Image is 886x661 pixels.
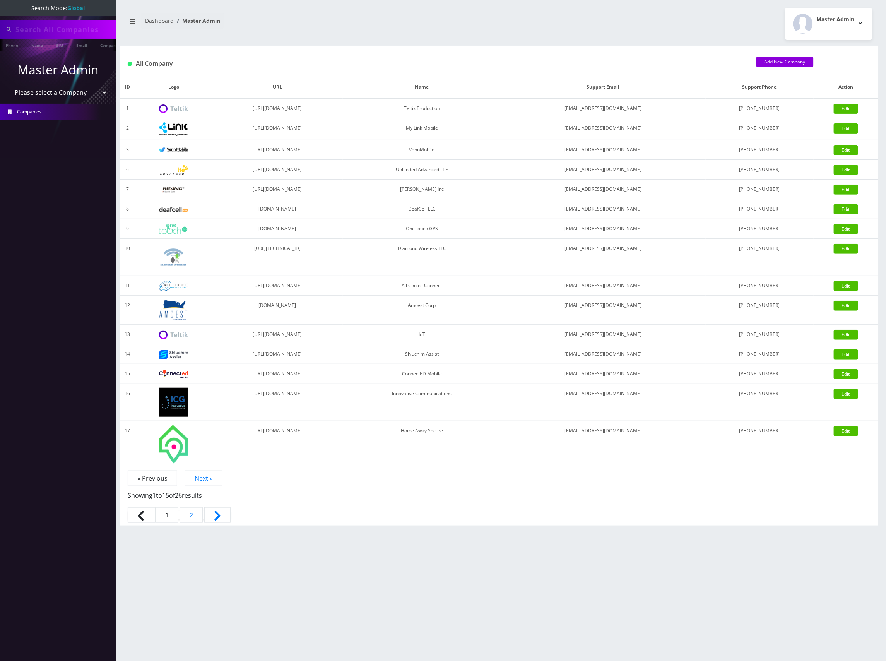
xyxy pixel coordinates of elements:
td: OneTouch GPS [343,219,501,239]
a: Edit [834,204,858,214]
td: 3 [120,140,135,160]
td: [PHONE_NUMBER] [706,421,814,467]
a: Email [72,39,91,51]
td: [URL][DOMAIN_NAME] [212,325,342,344]
td: [PHONE_NUMBER] [706,239,814,276]
img: Amcest Corp [159,300,188,320]
td: [EMAIL_ADDRESS][DOMAIN_NAME] [501,118,706,140]
td: Diamond Wireless LLC [343,239,501,276]
a: SIM [52,39,67,51]
th: Logo [135,76,212,99]
p: Showing to of results [128,483,871,500]
td: 2 [120,118,135,140]
td: DeafCell LLC [343,199,501,219]
a: Edit [834,330,858,340]
td: [DOMAIN_NAME] [212,199,342,219]
td: 11 [120,276,135,296]
td: Shluchim Assist [343,344,501,364]
img: All Choice Connect [159,281,188,291]
td: [URL][TECHNICAL_ID] [212,239,342,276]
td: [PHONE_NUMBER] [706,344,814,364]
a: Edit [834,369,858,379]
td: Teltik Production [343,99,501,118]
a: Edit [834,224,858,234]
img: Shluchim Assist [159,350,188,359]
img: Unlimited Advanced LTE [159,165,188,175]
img: IoT [159,330,188,339]
td: [EMAIL_ADDRESS][DOMAIN_NAME] [501,160,706,180]
td: [PHONE_NUMBER] [706,219,814,239]
a: Next » [185,471,222,486]
th: Name [343,76,501,99]
td: [EMAIL_ADDRESS][DOMAIN_NAME] [501,219,706,239]
td: ConnectED Mobile [343,364,501,384]
h2: Master Admin [817,16,855,23]
a: Next &raquo; [204,507,231,523]
td: [URL][DOMAIN_NAME] [212,99,342,118]
img: Teltik Production [159,104,188,113]
span: « Previous [128,471,177,486]
th: Support Email [501,76,706,99]
span: 1 [152,491,156,500]
td: [PHONE_NUMBER] [706,118,814,140]
img: Diamond Wireless LLC [159,243,188,272]
td: [PHONE_NUMBER] [706,364,814,384]
th: URL [212,76,342,99]
td: Unlimited Advanced LTE [343,160,501,180]
td: Innovative Communications [343,384,501,421]
td: [EMAIL_ADDRESS][DOMAIN_NAME] [501,421,706,467]
img: Home Away Secure [159,425,188,464]
nav: Pagination Navigation [128,474,871,526]
td: 7 [120,180,135,199]
td: Home Away Secure [343,421,501,467]
a: Dashboard [145,17,174,24]
td: [DOMAIN_NAME] [212,296,342,325]
h1: All Company [128,60,745,67]
td: [URL][DOMAIN_NAME] [212,180,342,199]
li: Master Admin [174,17,220,25]
img: ConnectED Mobile [159,370,188,378]
td: [URL][DOMAIN_NAME] [212,344,342,364]
span: 1 [156,507,178,523]
a: Edit [834,123,858,134]
td: 9 [120,219,135,239]
td: [URL][DOMAIN_NAME] [212,421,342,467]
a: Edit [834,301,858,311]
td: 13 [120,325,135,344]
td: [EMAIL_ADDRESS][DOMAIN_NAME] [501,99,706,118]
td: [PHONE_NUMBER] [706,296,814,325]
td: 16 [120,384,135,421]
a: Phone [2,39,22,51]
td: [URL][DOMAIN_NAME] [212,160,342,180]
span: Companies [17,108,41,115]
td: [PHONE_NUMBER] [706,160,814,180]
td: [EMAIL_ADDRESS][DOMAIN_NAME] [501,296,706,325]
td: IoT [343,325,501,344]
strong: Global [67,4,85,12]
span: Search Mode: [31,4,85,12]
img: VennMobile [159,147,188,153]
span: 26 [175,491,182,500]
td: 10 [120,239,135,276]
a: Edit [834,426,858,436]
td: [DOMAIN_NAME] [212,219,342,239]
td: [URL][DOMAIN_NAME] [212,118,342,140]
a: Edit [834,104,858,114]
nav: Page navigation example [120,474,878,526]
td: [PERSON_NAME] Inc [343,180,501,199]
td: [PHONE_NUMBER] [706,99,814,118]
td: 1 [120,99,135,118]
td: VennMobile [343,140,501,160]
a: Edit [834,165,858,175]
td: [EMAIL_ADDRESS][DOMAIN_NAME] [501,325,706,344]
img: My Link Mobile [159,122,188,136]
td: 6 [120,160,135,180]
th: Support Phone [706,76,814,99]
td: [PHONE_NUMBER] [706,199,814,219]
td: [EMAIL_ADDRESS][DOMAIN_NAME] [501,364,706,384]
td: All Choice Connect [343,276,501,296]
a: Edit [834,349,858,360]
td: Amcest Corp [343,296,501,325]
input: Search All Companies [15,22,114,37]
td: My Link Mobile [343,118,501,140]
